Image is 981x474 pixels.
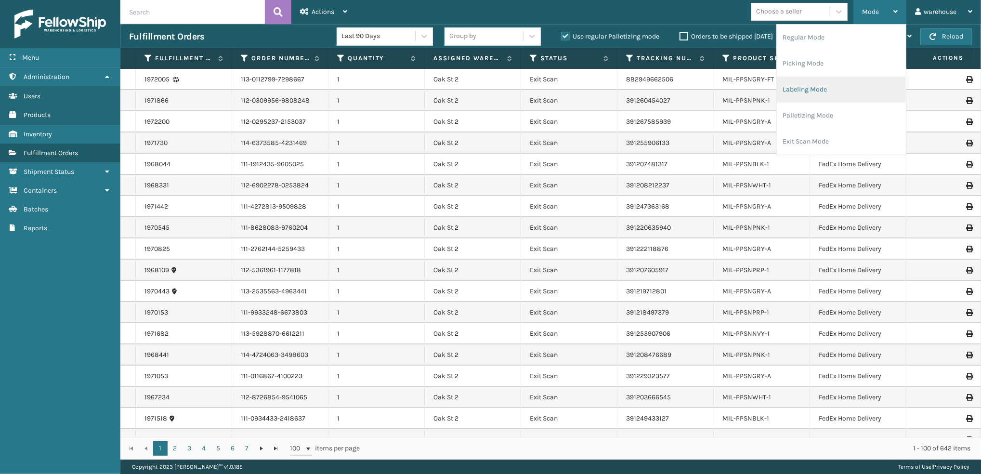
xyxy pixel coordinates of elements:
td: FedEx Home Delivery [810,281,906,302]
td: FedEx Home Delivery [810,238,906,260]
a: 391208476689 [626,351,671,359]
td: 111-1912435-9605025 [232,154,328,175]
a: 1971682 [144,329,169,339]
td: Oak St 2 [425,366,521,387]
td: Oak St 2 [425,344,521,366]
td: 114-6373585-4231469 [232,132,328,154]
a: 1970153 [144,308,168,317]
span: Shipment Status [24,168,74,176]
td: Oak St 2 [425,323,521,344]
td: Exit Scan [521,302,617,323]
td: 111-8628083-9760204 [232,217,328,238]
div: 1 - 100 of 642 items [374,444,970,453]
label: Tracking Number [637,54,695,63]
li: Palletizing Mode [777,103,906,129]
a: 1972005 [144,75,170,84]
li: Exit Scan Mode [777,129,906,155]
a: 1 [153,441,168,456]
td: Oak St 2 [425,217,521,238]
td: 112-6902278-0253824 [232,175,328,196]
a: MIL-PPSNBLK-1 [722,160,769,168]
td: 1 [328,90,425,111]
td: Oak St 2 [425,111,521,132]
td: 1 [328,344,425,366]
img: logo [14,10,106,39]
td: FedEx Home Delivery [810,302,906,323]
a: 391249433127 [626,414,669,422]
div: | [898,460,969,474]
i: Print Label [966,118,972,125]
td: 113-5928870-6612211 [232,323,328,344]
label: Use regular Palletizing mode [561,32,659,40]
span: Reports [24,224,47,232]
td: 1 [328,408,425,429]
h3: Fulfillment Orders [129,31,204,42]
i: Print Label [966,394,972,401]
i: Print Label [966,140,972,146]
td: Exit Scan [521,154,617,175]
td: 1 [328,366,425,387]
a: MIL-PPSNPNK-1 [722,224,770,232]
a: 391260454027 [626,96,670,105]
td: Oak St 2 [425,90,521,111]
a: 1972200 [144,117,170,127]
a: 1970825 [144,244,170,254]
span: Products [24,111,51,119]
td: Exit Scan [521,408,617,429]
li: Regular Mode [777,25,906,51]
i: Print Label [966,415,972,422]
td: FedEx Home Delivery [810,344,906,366]
td: Oak St 2 [425,260,521,281]
i: Print Label [966,288,972,295]
td: Exit Scan [521,260,617,281]
td: FedEx Home Delivery [810,429,906,450]
td: Oak St 2 [425,387,521,408]
i: Print Label [966,203,972,210]
td: 113-2535563-4963441 [232,281,328,302]
a: 391203666545 [626,393,671,401]
div: Last 90 Days [341,31,416,41]
td: Oak St 2 [425,175,521,196]
a: MIL-PPSNPNK-1 [722,96,770,105]
td: Oak St 2 [425,408,521,429]
td: 111-9933248-6673803 [232,302,328,323]
a: 1970545 [144,223,170,233]
a: 391247363168 [626,202,669,211]
a: 2 [168,441,182,456]
label: Product SKU [733,54,791,63]
td: 1 [328,69,425,90]
a: MIL-PPSNPRP-1 [722,266,769,274]
td: Exit Scan [521,90,617,111]
a: 391220635940 [626,224,671,232]
a: MIL-PPSNWHT-1 [722,393,771,401]
td: Oak St 2 [425,238,521,260]
i: Print Label [966,309,972,316]
a: MIL-PPSNGRY-A [722,202,771,211]
td: Oak St 2 [425,69,521,90]
a: 4 [196,441,211,456]
a: 1967234 [144,393,170,402]
span: Go to the last page [272,445,280,452]
a: MIL-PPSNGRY-A [722,245,771,253]
td: 112-0309956-9808248 [232,90,328,111]
a: 6 [225,441,240,456]
td: 1 [328,281,425,302]
td: Exit Scan [521,196,617,217]
a: MIL-PPSNGRY-A [722,118,771,126]
a: 1971518 [144,414,167,423]
a: 391207605917 [626,266,668,274]
a: Go to the next page [254,441,269,456]
a: 391267585939 [626,118,671,126]
td: FedEx Home Delivery [810,408,906,429]
a: 1970443 [144,287,170,296]
td: 112-0295237-2153037 [232,111,328,132]
a: 1968524 [144,435,170,445]
span: items per page [290,441,360,456]
td: 1 [328,196,425,217]
span: Go to the next page [258,445,265,452]
div: Group by [449,31,476,41]
a: 391207481317 [626,160,667,168]
td: 1 [328,217,425,238]
span: Actions [312,8,334,16]
td: 111-0934433-2418637 [232,408,328,429]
